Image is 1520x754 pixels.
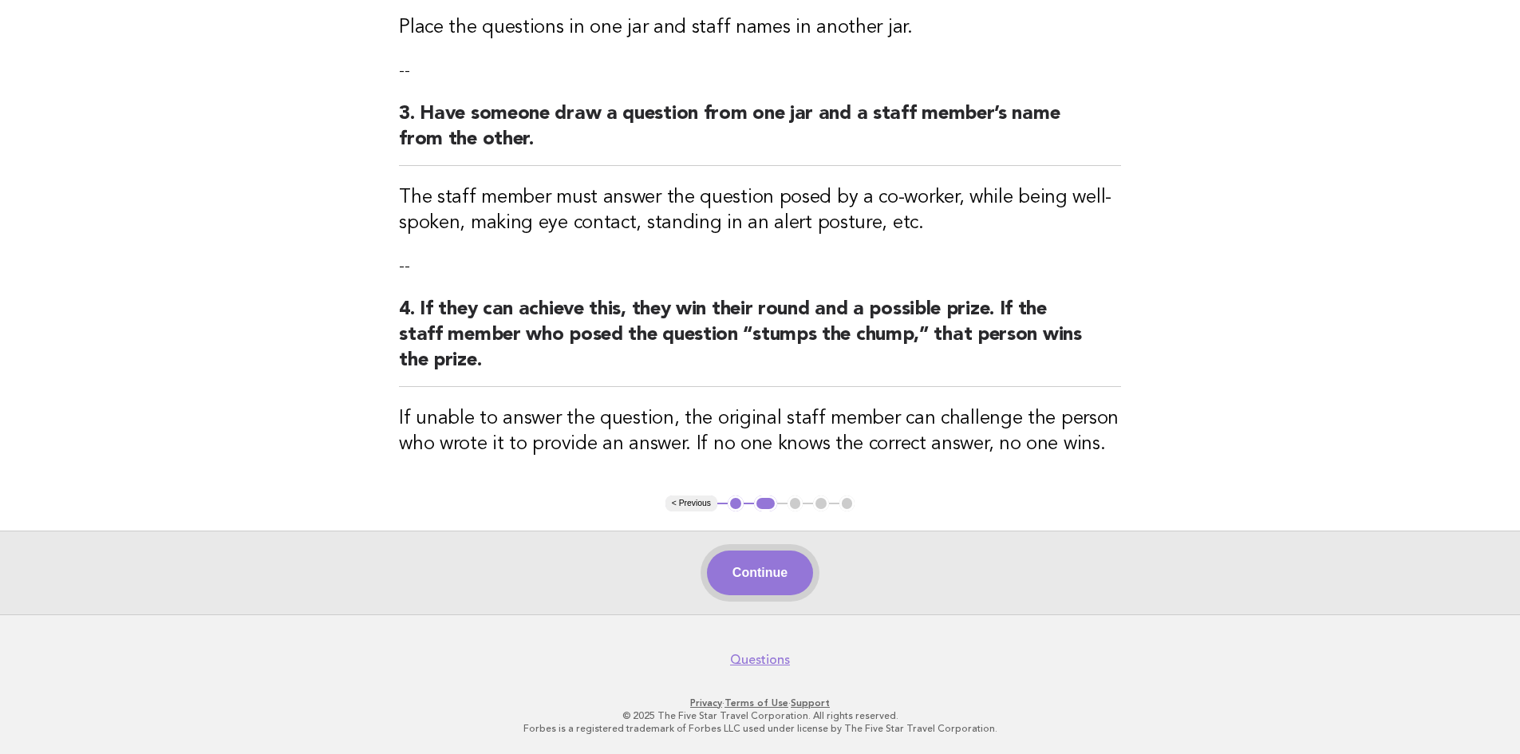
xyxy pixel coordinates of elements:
p: © 2025 The Five Star Travel Corporation. All rights reserved. [272,709,1249,722]
h3: If unable to answer the question, the original staff member can challenge the person who wrote it... [399,406,1121,457]
a: Privacy [690,697,722,709]
h2: 3. Have someone draw a question from one jar and a staff member’s name from the other. [399,101,1121,166]
h2: 4. If they can achieve this, they win their round and a possible prize. If the staff member who p... [399,297,1121,387]
button: 2 [754,495,777,511]
p: -- [399,255,1121,278]
a: Support [791,697,830,709]
h3: The staff member must answer the question posed by a co-worker, while being well-spoken, making e... [399,185,1121,236]
a: Terms of Use [724,697,788,709]
h3: Place the questions in one jar and staff names in another jar. [399,15,1121,41]
p: -- [399,60,1121,82]
button: < Previous [665,495,717,511]
a: Questions [730,652,790,668]
p: Forbes is a registered trademark of Forbes LLC used under license by The Five Star Travel Corpora... [272,722,1249,735]
p: · · [272,697,1249,709]
button: 1 [728,495,744,511]
button: Continue [707,551,813,595]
